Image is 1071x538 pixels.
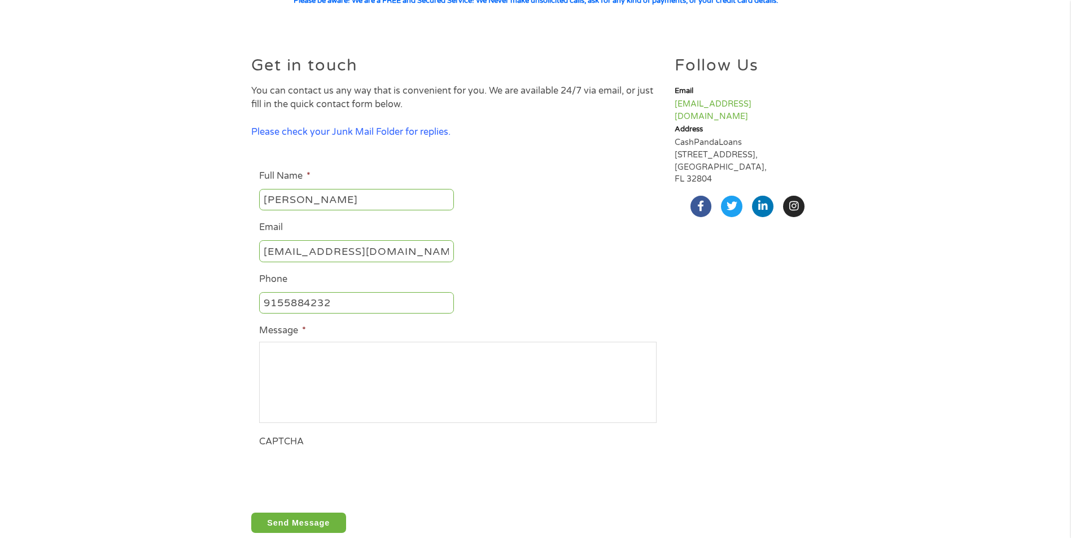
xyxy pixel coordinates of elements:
label: Full Name [259,170,311,182]
h2: Follow Us [675,58,820,74]
p: You can contact us any way that is convenient for you. We are available 24/7 via email, or just f... [251,84,665,112]
iframe: reCAPTCHA [259,453,430,496]
h6: Email [675,86,820,96]
p: CashPandaLoans [STREET_ADDRESS], [GEOGRAPHIC_DATA], FL 32804 [675,136,820,185]
h2: Get in touch [251,58,665,74]
label: CAPTCHA [259,436,304,448]
span: Please check your Junk Mail Folder for replies. [251,126,451,138]
a: [EMAIL_ADDRESS][DOMAIN_NAME] [675,99,751,121]
label: Phone [259,274,287,285]
input: Send Message [251,513,346,533]
label: Message [259,325,306,337]
label: Email [259,222,283,233]
h6: Address [675,125,820,134]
